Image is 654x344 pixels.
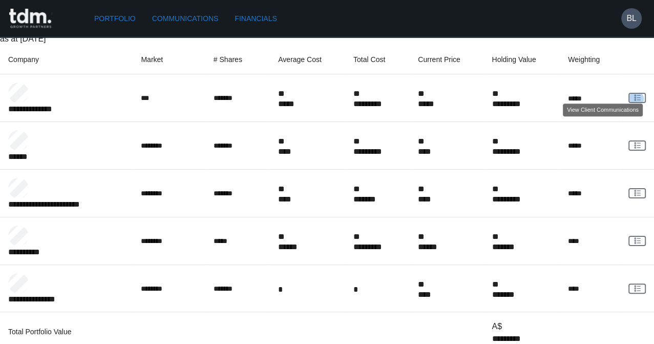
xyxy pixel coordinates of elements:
th: Weighting [560,45,620,74]
h6: BL [626,12,637,25]
th: Market [133,45,205,74]
a: Communications [148,9,223,28]
a: View Client Communications [628,284,646,294]
g: rgba(16, 24, 40, 0.6 [635,95,640,100]
g: rgba(16, 24, 40, 0.6 [635,190,640,196]
a: View Client Communications [628,236,646,246]
p: A$ [492,320,552,333]
a: View Client Communications [628,188,646,198]
a: Financials [230,9,281,28]
g: rgba(16, 24, 40, 0.6 [635,286,640,291]
g: rgba(16, 24, 40, 0.6 [635,238,640,244]
a: View Client Communications [628,140,646,151]
th: # Shares [205,45,270,74]
th: Current Price [410,45,483,74]
div: View Client Communications [563,104,643,116]
th: Total Cost [345,45,410,74]
a: Portfolio [90,9,140,28]
a: View Client Communications [628,93,646,103]
button: BL [621,8,642,29]
g: rgba(16, 24, 40, 0.6 [635,143,640,148]
th: Average Cost [270,45,345,74]
th: Holding Value [483,45,560,74]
